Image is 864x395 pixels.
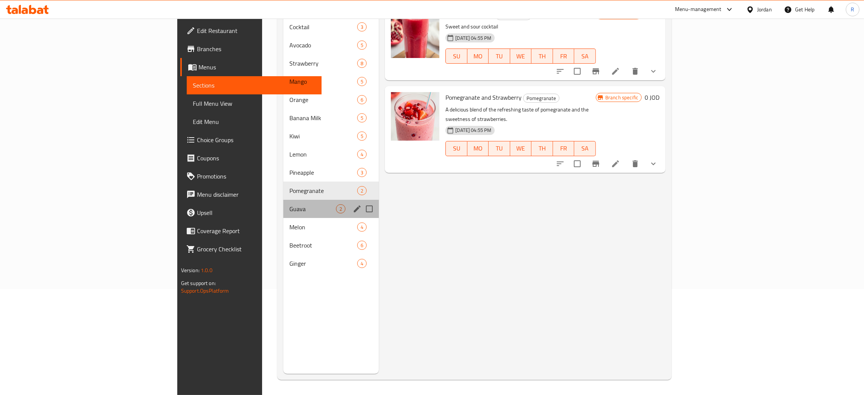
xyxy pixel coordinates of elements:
div: Pomegranate2 [283,182,379,200]
span: Coverage Report [197,226,316,235]
div: Mango5 [283,72,379,91]
span: Edit Menu [193,117,316,126]
div: items [357,77,367,86]
span: Strawberry [289,59,357,68]
a: Sections [187,76,322,94]
h6: 0 JOD [645,92,659,103]
div: Pomegranate [523,94,559,103]
button: SU [445,141,467,156]
button: TH [531,141,553,156]
span: R [851,5,854,14]
p: Sweet and sour cocktail [445,22,596,31]
div: Ginger4 [283,254,379,273]
button: edit [352,203,363,215]
span: Lemon [289,150,357,159]
span: 8 [358,60,366,67]
div: Menu-management [675,5,722,14]
span: Cocktail [289,22,357,31]
span: 2 [358,187,366,194]
div: Melon4 [283,218,379,236]
a: Promotions [180,167,322,185]
button: WE [510,49,532,64]
span: Get support on: [181,278,216,288]
span: FR [556,51,572,62]
span: WE [513,51,529,62]
div: Cocktail3 [283,18,379,36]
button: TH [531,49,553,64]
span: MO [470,143,486,154]
span: Sections [193,81,316,90]
div: items [357,95,367,104]
span: 1.0.0 [201,265,212,275]
span: Branches [197,44,316,53]
button: show more [644,155,662,173]
div: items [357,41,367,50]
span: Menus [198,63,316,72]
svg: Show Choices [649,67,658,76]
span: 4 [358,224,366,231]
div: Avocado5 [283,36,379,54]
img: Pomegranate and Strawberry [391,92,439,141]
a: Grocery Checklist [180,240,322,258]
span: [DATE] 04:55 PM [452,34,494,42]
span: TH [534,51,550,62]
span: 5 [358,133,366,140]
span: SU [449,51,464,62]
span: WE [513,143,529,154]
button: SA [574,141,596,156]
span: [DATE] 04:55 PM [452,127,494,134]
span: SA [577,143,593,154]
div: Orange6 [283,91,379,109]
div: Strawberry8 [283,54,379,72]
span: Avocado [289,41,357,50]
button: Branch-specific-item [587,155,605,173]
div: Kiwi [289,132,357,141]
span: 3 [358,169,366,176]
button: delete [626,155,644,173]
span: 4 [358,151,366,158]
div: items [357,22,367,31]
span: TU [492,51,507,62]
img: Plain Pomegranate [391,9,439,58]
button: show more [644,62,662,80]
div: Banana Milk5 [283,109,379,127]
div: items [357,132,367,141]
span: Ginger [289,259,357,268]
button: sort-choices [551,62,569,80]
a: Edit menu item [611,159,620,168]
span: Choice Groups [197,135,316,144]
span: TU [492,143,507,154]
span: Pomegranate [289,186,357,195]
span: 5 [358,114,366,122]
button: TU [489,49,510,64]
span: Beetroot [289,241,357,250]
button: Branch-specific-item [587,62,605,80]
button: MO [467,49,489,64]
span: FR [556,143,572,154]
div: Pineapple3 [283,163,379,182]
div: Beetroot6 [283,236,379,254]
span: Guava [289,204,336,213]
span: Select to update [569,63,585,79]
a: Menu disclaimer [180,185,322,204]
span: Full Menu View [193,99,316,108]
span: Pomegranate [523,94,559,103]
span: 5 [358,78,366,85]
a: Coupons [180,149,322,167]
a: Upsell [180,204,322,222]
a: Edit Menu [187,113,322,131]
span: Melon [289,223,357,232]
div: Lemon4 [283,145,379,163]
span: 2 [336,205,345,213]
span: SA [577,51,593,62]
span: TH [534,143,550,154]
span: Banana Milk [289,113,357,122]
span: SU [449,143,464,154]
button: TU [489,141,510,156]
span: Version: [181,265,200,275]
